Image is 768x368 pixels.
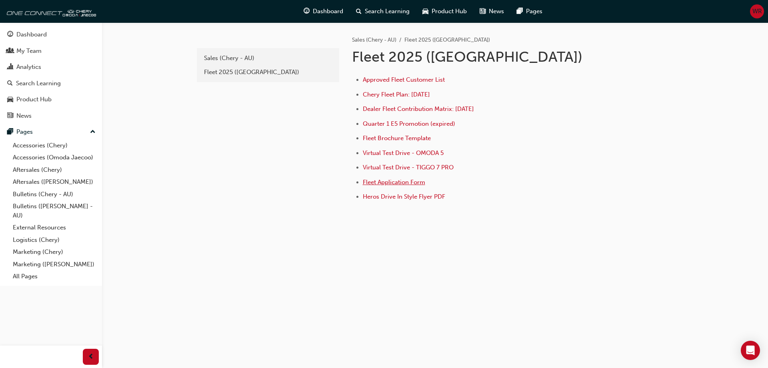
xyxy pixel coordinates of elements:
[3,76,99,91] a: Search Learning
[526,7,542,16] span: Pages
[3,27,99,42] a: Dashboard
[432,7,467,16] span: Product Hub
[16,62,41,72] div: Analytics
[10,188,99,201] a: Bulletins (Chery - AU)
[16,127,33,137] div: Pages
[480,6,486,16] span: news-icon
[200,65,336,79] a: Fleet 2025 ([GEOGRAPHIC_DATA])
[10,221,99,234] a: External Resources
[363,76,445,83] a: Approved Fleet Customer List
[10,246,99,258] a: Marketing (Chery)
[3,125,99,139] button: Pages
[200,51,336,65] a: Sales (Chery - AU)
[10,234,99,246] a: Logistics (Chery)
[3,92,99,107] a: Product Hub
[297,3,350,20] a: guage-iconDashboard
[16,79,61,88] div: Search Learning
[363,179,425,186] a: Fleet Application Form
[363,91,430,98] a: Chery Fleet Plan: [DATE]
[7,31,13,38] span: guage-icon
[3,26,99,125] button: DashboardMy TeamAnalyticsSearch LearningProduct HubNews
[489,7,504,16] span: News
[16,46,42,56] div: My Team
[90,127,96,137] span: up-icon
[7,48,13,55] span: people-icon
[3,44,99,58] a: My Team
[363,135,431,142] a: Fleet Brochure Template
[204,54,332,63] div: Sales (Chery - AU)
[404,36,490,45] li: Fleet 2025 ([GEOGRAPHIC_DATA])
[510,3,549,20] a: pages-iconPages
[304,6,310,16] span: guage-icon
[741,341,760,360] div: Open Intercom Messenger
[750,4,764,18] button: WR
[204,68,332,77] div: Fleet 2025 ([GEOGRAPHIC_DATA])
[7,113,13,120] span: news-icon
[416,3,473,20] a: car-iconProduct Hub
[3,109,99,123] a: News
[352,48,614,66] h1: Fleet 2025 ([GEOGRAPHIC_DATA])
[363,193,445,200] a: Heros Drive In Style Flyer PDF
[363,149,444,157] a: Virtual Test Drive - OMODA 5
[3,60,99,74] a: Analytics
[363,105,474,113] a: Dealer Fleet Contribution Matrix: [DATE]
[10,258,99,271] a: Marketing ([PERSON_NAME])
[7,129,13,136] span: pages-icon
[10,164,99,176] a: Aftersales (Chery)
[10,176,99,188] a: Aftersales ([PERSON_NAME])
[363,164,454,171] a: Virtual Test Drive - TIGGO 7 PRO
[7,96,13,103] span: car-icon
[363,120,455,127] a: Quarter 1 E5 Promotion (expired)
[7,80,13,87] span: search-icon
[88,352,94,362] span: prev-icon
[313,7,343,16] span: Dashboard
[356,6,362,16] span: search-icon
[350,3,416,20] a: search-iconSearch Learning
[10,139,99,152] a: Accessories (Chery)
[517,6,523,16] span: pages-icon
[352,36,396,43] a: Sales (Chery - AU)
[473,3,510,20] a: news-iconNews
[10,270,99,283] a: All Pages
[16,111,32,121] div: News
[422,6,428,16] span: car-icon
[10,151,99,164] a: Accessories (Omoda Jaecoo)
[365,7,410,16] span: Search Learning
[752,7,762,16] span: WR
[7,64,13,71] span: chart-icon
[16,95,52,104] div: Product Hub
[4,3,96,19] img: oneconnect
[16,30,47,39] div: Dashboard
[10,200,99,221] a: Bulletins ([PERSON_NAME] - AU)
